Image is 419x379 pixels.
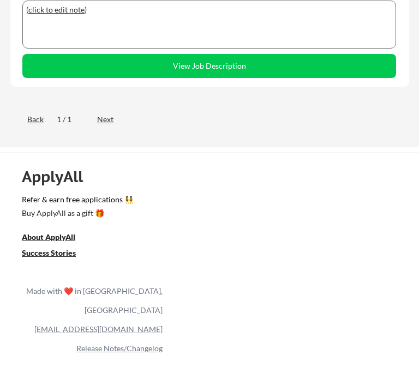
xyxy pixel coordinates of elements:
a: [EMAIL_ADDRESS][DOMAIN_NAME] [34,324,163,334]
u: Success Stories [22,248,76,257]
div: Buy ApplyAll as a gift 🎁 [22,209,131,217]
a: Buy ApplyAll as a gift 🎁 [22,207,131,221]
a: Refer & earn free applications 👯‍♀️ [22,196,392,207]
div: ( ) [26,4,392,15]
button: View Job Description [22,54,396,78]
div: Next [97,114,126,125]
a: Release Notes/Changelog [76,344,163,353]
div: 1 / 1 [57,114,84,125]
a: About ApplyAll [22,231,91,245]
div: ApplyAll [22,167,95,186]
a: Success Stories [22,247,91,261]
div: Made with ❤️ in [GEOGRAPHIC_DATA], [GEOGRAPHIC_DATA] [22,281,163,320]
u: About ApplyAll [22,232,75,242]
div: Back [10,114,44,125]
u: click to edit note [28,5,85,14]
